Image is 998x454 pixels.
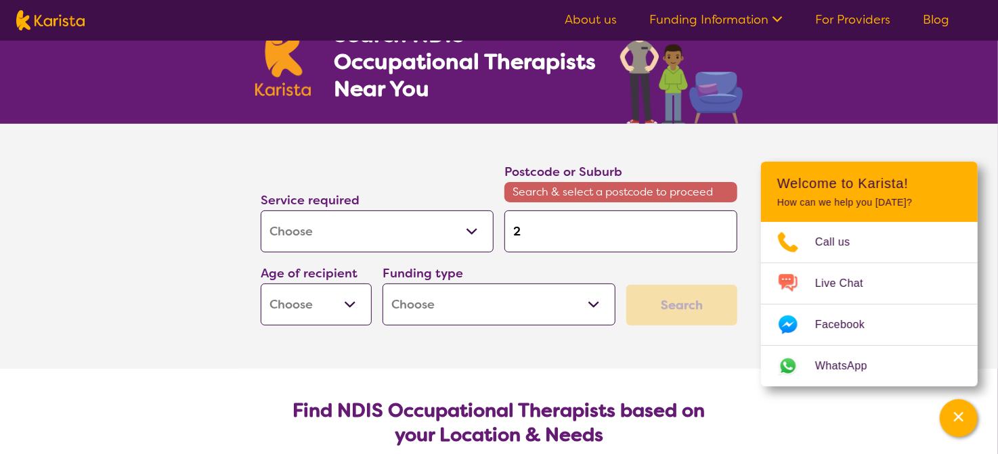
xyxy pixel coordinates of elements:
span: Search & select a postcode to proceed [504,182,737,202]
div: Channel Menu [761,162,978,386]
a: For Providers [815,12,890,28]
img: Karista logo [16,10,85,30]
ul: Choose channel [761,222,978,386]
h2: Welcome to Karista! [777,175,961,191]
label: Postcode or Suburb [504,164,622,180]
a: Blog [923,12,949,28]
img: occupational-therapy [620,5,743,124]
a: Web link opens in a new tab. [761,346,978,386]
p: How can we help you [DATE]? [777,197,961,208]
a: Funding Information [649,12,783,28]
label: Service required [261,192,360,208]
span: WhatsApp [815,356,884,376]
img: Karista logo [255,23,311,96]
h1: Search NDIS Occupational Therapists Near You [334,21,597,102]
button: Channel Menu [940,399,978,437]
span: Call us [815,232,867,252]
span: Facebook [815,315,881,335]
input: Type [504,210,737,252]
h2: Find NDIS Occupational Therapists based on your Location & Needs [272,399,726,447]
a: About us [565,12,617,28]
label: Funding type [383,265,463,281]
span: Live Chat [815,273,880,294]
label: Age of recipient [261,265,357,281]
